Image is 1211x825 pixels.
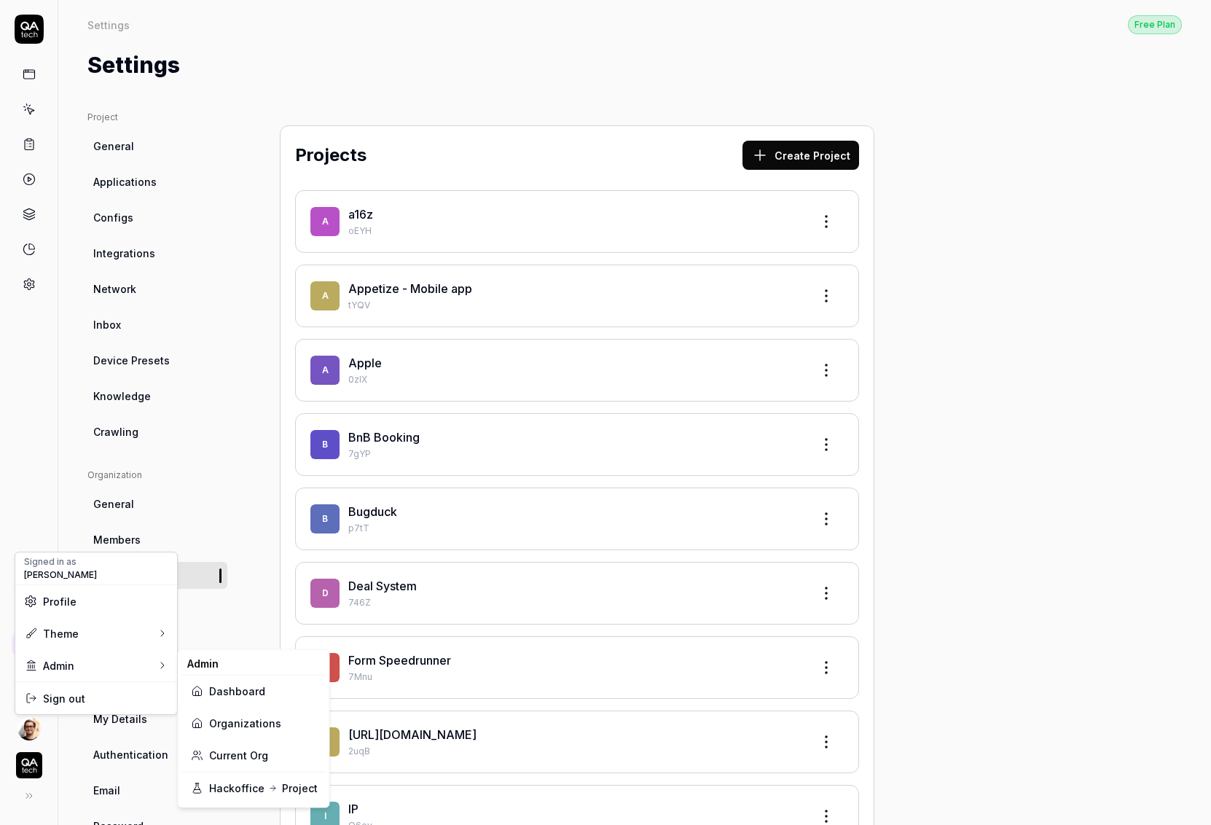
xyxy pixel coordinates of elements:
a: Dashboard [190,675,318,707]
span: Profile [43,594,77,609]
div: Signed in as [24,555,97,568]
a: Current Org [190,739,318,771]
div: Admin [181,653,326,675]
div: Theme [24,626,79,641]
a: Hackoffice Project [190,772,318,804]
span: Sign out [43,691,85,706]
div: Sign out [15,682,177,714]
a: Profile [24,594,168,609]
span: [PERSON_NAME] [24,568,97,582]
div: Admin [24,658,74,673]
a: Organizations [190,707,318,739]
